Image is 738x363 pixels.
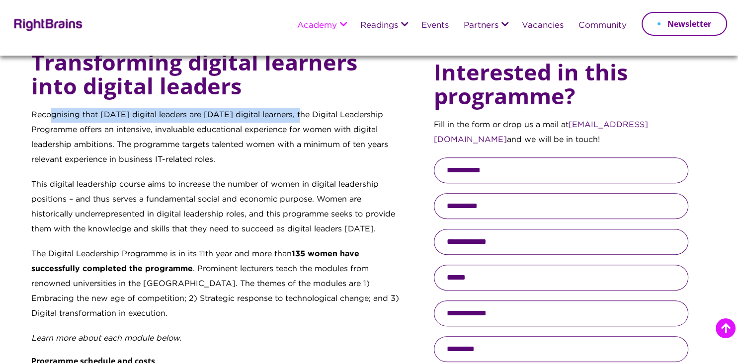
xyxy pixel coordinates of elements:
a: [EMAIL_ADDRESS][DOMAIN_NAME] [434,121,648,144]
p: Recognising that [DATE] digital leaders are [DATE] digital learners, the Digital Leadership Progr... [31,108,401,177]
h4: Transforming digital learners into digital leaders [31,50,401,108]
img: Rightbrains [11,17,83,31]
p: The Digital Leadership Programme is in its 11th year and more than . Prominent lecturers teach th... [31,247,401,331]
a: Events [421,21,449,30]
a: Partners [464,21,498,30]
h4: Interested in this programme? [434,50,688,118]
p: This digital leadership course aims to increase the number of women in digital leadership positio... [31,177,401,247]
em: Learn more about each module below. [31,335,181,342]
a: Vacancies [522,21,564,30]
p: Fill in the form or drop us a mail at and we will be in touch! [434,118,688,157]
a: Academy [297,21,337,30]
a: Newsletter [642,12,727,36]
a: Readings [360,21,398,30]
strong: 135 women have successfully completed the programme [31,250,359,273]
a: Community [578,21,627,30]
